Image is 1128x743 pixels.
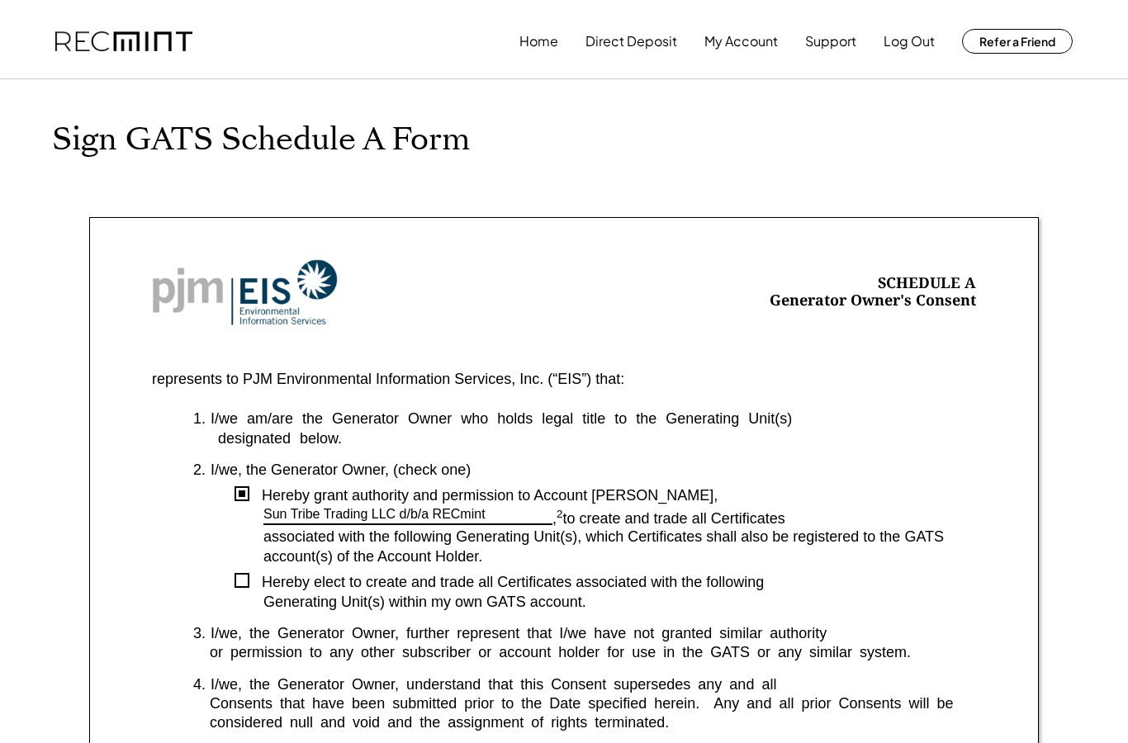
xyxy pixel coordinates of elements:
[193,461,206,480] div: 2.
[211,409,976,428] div: I/we am/are the Generator Owner who holds legal title to the Generating Unit(s)
[263,593,976,612] div: Generating Unit(s) within my own GATS account.
[585,25,677,58] button: Direct Deposit
[152,259,338,326] img: Screenshot%202023-10-20%20at%209.53.17%20AM.png
[249,573,976,592] div: Hereby elect to create and trade all Certificates associated with the following
[805,25,856,58] button: Support
[962,29,1073,54] button: Refer a Friend
[152,370,624,389] div: represents to PJM Environmental Information Services, Inc. (“EIS”) that:
[557,508,563,520] sup: 2
[211,624,976,643] div: I/we, the Generator Owner, further represent that I/we have not granted similar authority
[211,675,976,694] div: I/we, the Generator Owner, understand that this Consent supersedes any and all
[552,510,563,528] div: ,
[770,274,976,311] div: SCHEDULE A Generator Owner's Consent
[193,624,206,643] div: 3.
[563,510,976,528] div: to create and trade all Certificates
[704,25,778,58] button: My Account
[263,528,976,566] div: associated with the following Generating Unit(s), which Certificates shall also be registered to ...
[211,461,976,480] div: I/we, the Generator Owner, (check one)
[193,429,976,448] div: designated below.
[519,25,558,58] button: Home
[193,409,206,428] div: 1.
[249,486,976,505] div: Hereby grant authority and permission to Account [PERSON_NAME],
[193,675,206,694] div: 4.
[193,643,976,662] div: or permission to any other subscriber or account holder for use in the GATS or any similar system.
[884,25,935,58] button: Log Out
[55,31,192,52] img: recmint-logotype%403x.png
[263,506,486,523] div: Sun Tribe Trading LLC d/b/a RECmint
[193,694,976,733] div: Consents that have been submitted prior to the Date specified herein. Any and all prior Consents ...
[52,121,1076,159] h1: Sign GATS Schedule A Form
